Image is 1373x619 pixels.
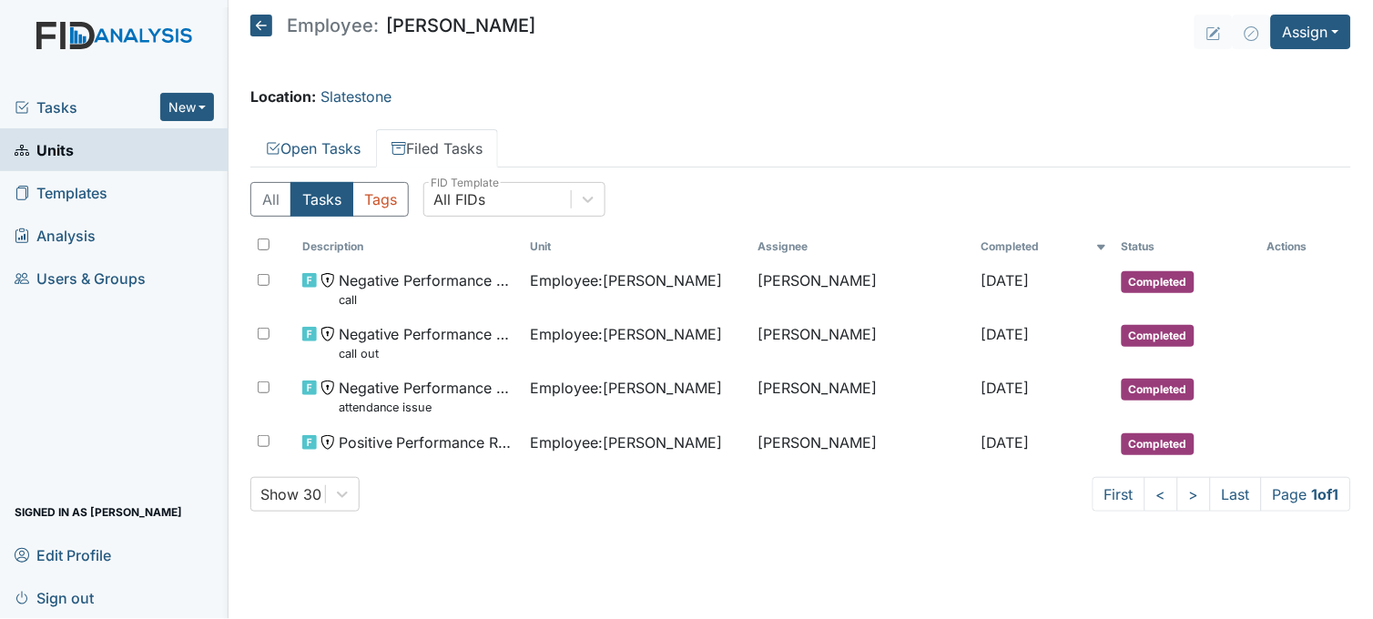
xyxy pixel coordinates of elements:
[751,231,974,262] th: Assignee
[15,178,107,207] span: Templates
[1093,477,1351,512] nav: task-pagination
[15,541,111,569] span: Edit Profile
[974,231,1114,262] th: Toggle SortBy
[1122,433,1195,455] span: Completed
[260,483,321,505] div: Show 30
[530,377,722,399] span: Employee : [PERSON_NAME]
[1122,325,1195,347] span: Completed
[250,15,535,36] h5: [PERSON_NAME]
[15,221,96,249] span: Analysis
[1260,231,1351,262] th: Actions
[751,262,974,316] td: [PERSON_NAME]
[320,87,392,106] a: Slatestone
[295,231,523,262] th: Toggle SortBy
[250,182,1351,512] div: Filed Tasks
[530,269,722,291] span: Employee : [PERSON_NAME]
[981,271,1030,289] span: [DATE]
[1177,477,1211,512] a: >
[1093,477,1145,512] a: First
[751,424,974,462] td: [PERSON_NAME]
[1271,15,1351,49] button: Assign
[751,316,974,370] td: [PERSON_NAME]
[15,136,74,164] span: Units
[339,291,515,309] small: call
[15,583,94,612] span: Sign out
[258,238,270,250] input: Toggle All Rows Selected
[530,323,722,345] span: Employee : [PERSON_NAME]
[15,498,182,526] span: Signed in as [PERSON_NAME]
[433,188,485,210] div: All FIDs
[1312,485,1339,503] strong: 1 of 1
[15,264,146,292] span: Users & Groups
[523,231,750,262] th: Toggle SortBy
[290,182,353,217] button: Tasks
[352,182,409,217] button: Tags
[15,96,160,118] a: Tasks
[287,16,379,35] span: Employee:
[339,377,515,416] span: Negative Performance Review attendance issue
[339,269,515,309] span: Negative Performance Review call
[1114,231,1260,262] th: Toggle SortBy
[1261,477,1351,512] span: Page
[530,431,722,453] span: Employee : [PERSON_NAME]
[160,93,215,121] button: New
[751,370,974,423] td: [PERSON_NAME]
[1122,271,1195,293] span: Completed
[339,323,515,362] span: Negative Performance Review call out
[250,182,291,217] button: All
[376,129,498,167] a: Filed Tasks
[981,379,1030,397] span: [DATE]
[250,129,376,167] a: Open Tasks
[1122,379,1195,401] span: Completed
[981,433,1030,452] span: [DATE]
[1210,477,1262,512] a: Last
[250,182,409,217] div: Type filter
[339,399,515,416] small: attendance issue
[981,325,1030,343] span: [DATE]
[1144,477,1178,512] a: <
[339,345,515,362] small: call out
[250,87,316,106] strong: Location:
[339,431,515,453] span: Positive Performance Review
